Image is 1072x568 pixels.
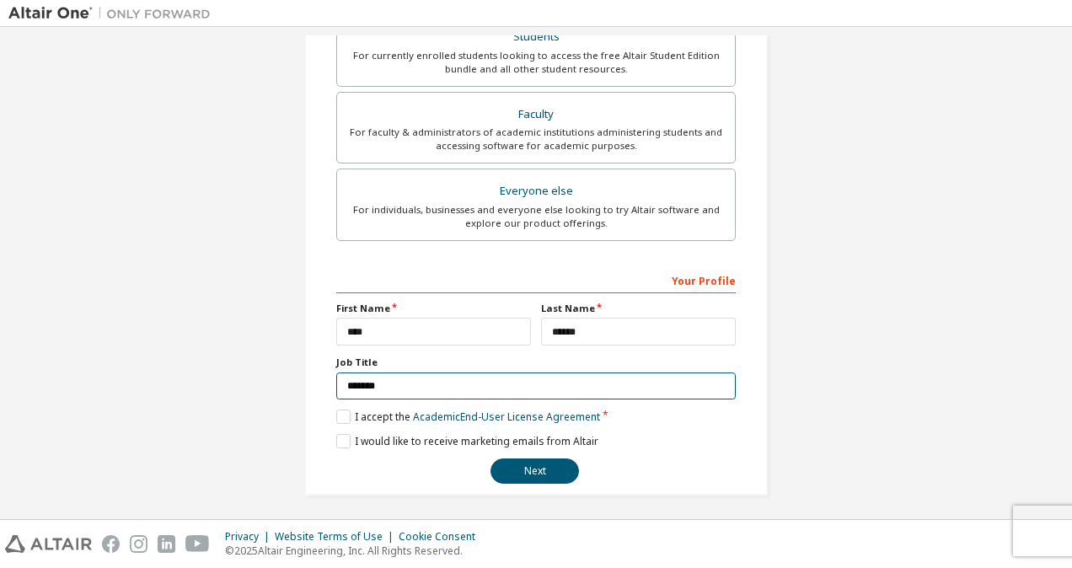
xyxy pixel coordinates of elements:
[336,266,736,293] div: Your Profile
[5,535,92,553] img: altair_logo.svg
[185,535,210,553] img: youtube.svg
[347,49,725,76] div: For currently enrolled students looking to access the free Altair Student Edition bundle and all ...
[490,458,579,484] button: Next
[347,126,725,153] div: For faculty & administrators of academic institutions administering students and accessing softwa...
[347,103,725,126] div: Faculty
[336,302,531,315] label: First Name
[347,25,725,49] div: Students
[336,356,736,369] label: Job Title
[130,535,147,553] img: instagram.svg
[399,530,485,544] div: Cookie Consent
[102,535,120,553] img: facebook.svg
[413,410,600,424] a: Academic End-User License Agreement
[347,180,725,203] div: Everyone else
[275,530,399,544] div: Website Terms of Use
[8,5,219,22] img: Altair One
[347,203,725,230] div: For individuals, businesses and everyone else looking to try Altair software and explore our prod...
[541,302,736,315] label: Last Name
[225,530,275,544] div: Privacy
[336,410,600,424] label: I accept the
[225,544,485,558] p: © 2025 Altair Engineering, Inc. All Rights Reserved.
[158,535,175,553] img: linkedin.svg
[336,434,598,448] label: I would like to receive marketing emails from Altair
